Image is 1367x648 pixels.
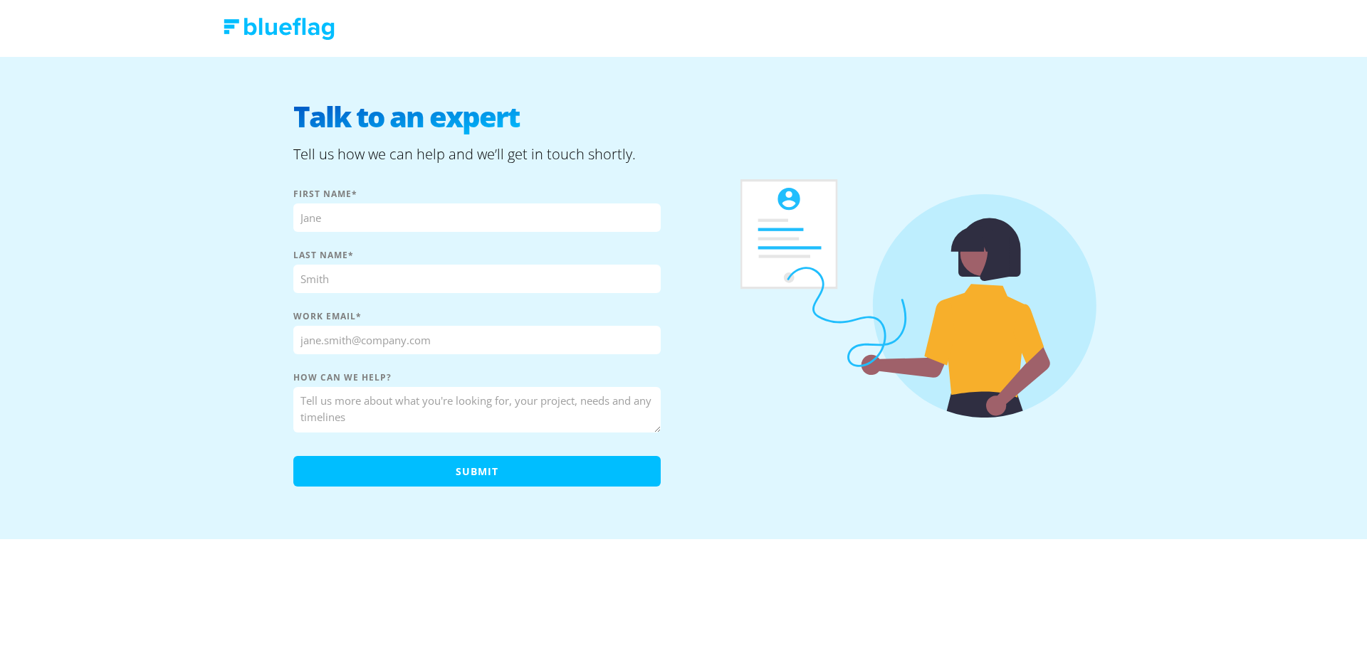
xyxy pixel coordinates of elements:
[224,18,335,40] img: Blue Flag logo
[293,326,661,354] input: jane.smith@company.com
[293,102,661,138] h1: Talk to an expert
[293,188,352,201] span: First name
[293,249,348,262] span: Last name
[293,203,661,232] input: Jane
[293,138,661,174] h2: Tell us how we can help and we’ll get in touch shortly.
[293,265,661,293] input: Smith
[293,310,356,323] span: Work Email
[293,456,661,487] input: Submit
[293,371,392,384] span: How can we help?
